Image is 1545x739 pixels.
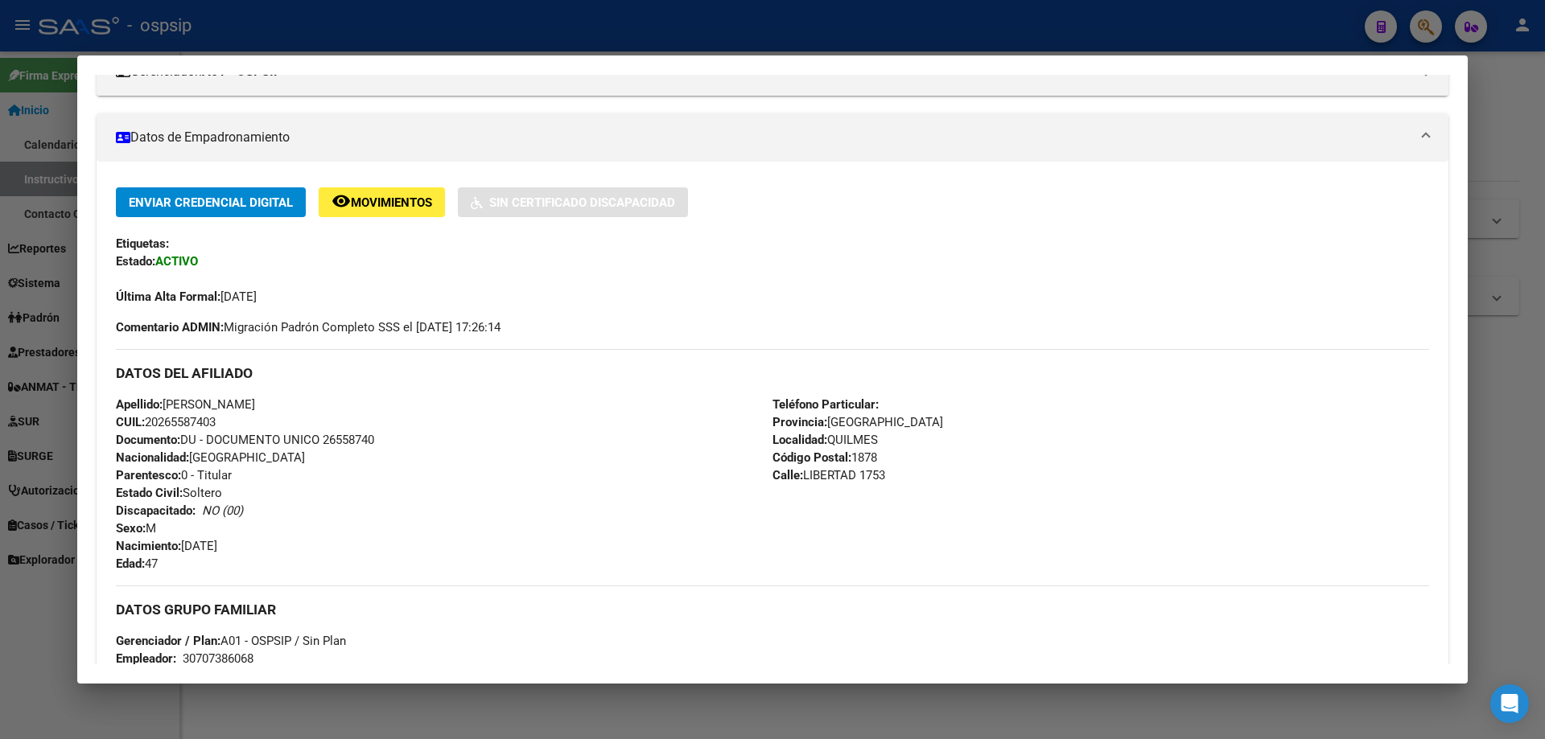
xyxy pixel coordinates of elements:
[116,433,374,447] span: DU - DOCUMENTO UNICO 26558740
[772,415,943,429] span: [GEOGRAPHIC_DATA]
[116,521,156,536] span: M
[116,503,196,518] strong: Discapacitado:
[116,433,180,447] strong: Documento:
[351,195,432,210] span: Movimientos
[489,195,675,210] span: Sin Certificado Discapacidad
[116,486,183,500] strong: Estado Civil:
[116,468,181,482] strong: Parentesco:
[97,113,1448,162] mat-expansion-panel-header: Datos de Empadronamiento
[116,634,220,648] strong: Gerenciador / Plan:
[116,450,305,465] span: [GEOGRAPHIC_DATA]
[772,415,827,429] strong: Provincia:
[202,503,243,518] i: NO (00)
[772,450,851,465] strong: Código Postal:
[772,433,878,447] span: QUILMES
[183,650,253,667] div: 30707386068
[116,318,501,336] span: Migración Padrón Completo SSS el [DATE] 17:26:14
[116,634,346,648] span: A01 - OSPSIP / Sin Plan
[116,651,176,666] strong: Empleador:
[772,468,885,482] span: LIBERTAD 1753
[116,289,220,304] strong: Última Alta Formal:
[116,415,216,429] span: 20265587403
[458,187,688,217] button: Sin Certificado Discapacidad
[116,601,1429,618] h3: DATOS GRUPO FAMILIAR
[116,397,255,412] span: [PERSON_NAME]
[116,397,163,412] strong: Apellido:
[116,450,189,465] strong: Nacionalidad:
[116,539,181,553] strong: Nacimiento:
[116,468,232,482] span: 0 - Titular
[116,486,222,500] span: Soltero
[116,187,306,217] button: Enviar Credencial Digital
[772,397,879,412] strong: Teléfono Particular:
[116,289,257,304] span: [DATE]
[116,415,145,429] strong: CUIL:
[116,556,158,571] span: 47
[116,521,146,536] strong: Sexo:
[1490,684,1529,723] div: Open Intercom Messenger
[129,195,293,210] span: Enviar Credencial Digital
[319,187,445,217] button: Movimientos
[116,236,169,251] strong: Etiquetas:
[116,364,1429,382] h3: DATOS DEL AFILIADO
[772,450,877,465] span: 1878
[332,191,351,211] mat-icon: remove_red_eye
[116,320,224,335] strong: Comentario ADMIN:
[772,468,803,482] strong: Calle:
[155,254,198,269] strong: ACTIVO
[116,556,145,571] strong: Edad:
[116,128,1410,147] mat-panel-title: Datos de Empadronamiento
[116,254,155,269] strong: Estado:
[772,433,827,447] strong: Localidad:
[116,539,217,553] span: [DATE]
